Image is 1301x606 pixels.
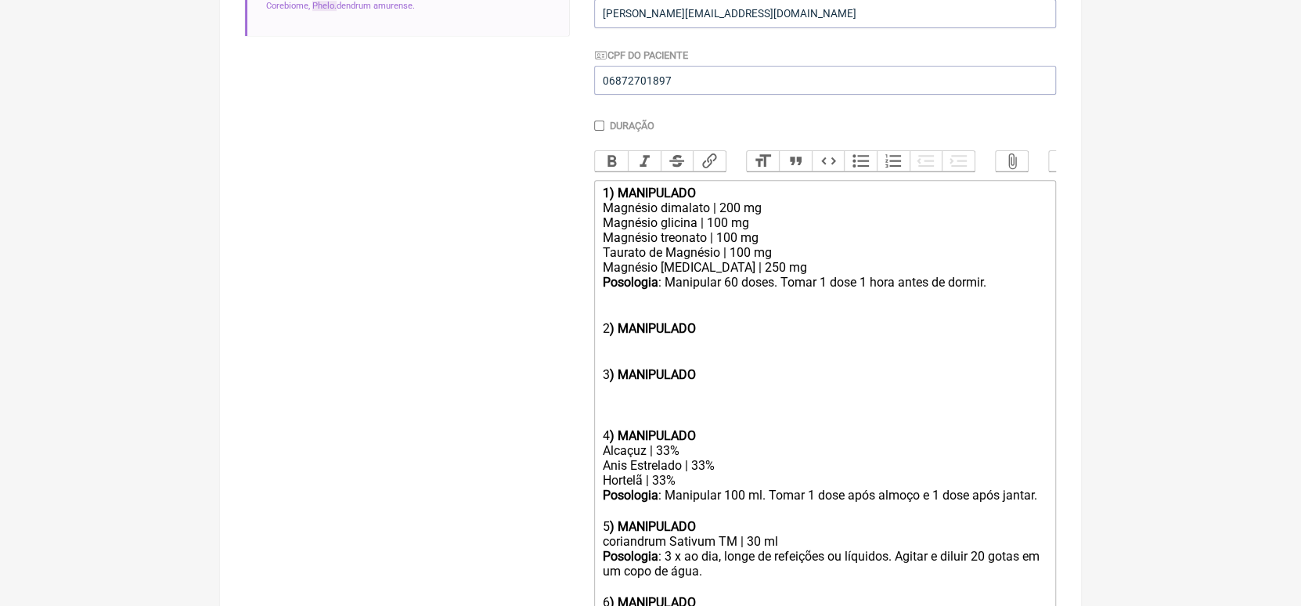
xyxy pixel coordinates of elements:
[603,290,1047,306] div: ㅤ
[603,519,1047,534] div: 5
[628,151,661,171] button: Italic
[603,230,1047,245] div: Magnésio treonato | 100 mg
[603,260,1047,275] div: Magnésio [MEDICAL_DATA] | 250 mg
[1049,151,1082,171] button: Undo
[910,151,942,171] button: Decrease Level
[693,151,726,171] button: Link
[603,458,1047,473] div: Anis Estrelado | 33%
[610,367,696,382] strong: ) MANIPULADO
[603,245,1047,260] div: Taurato de Magnésio | 100 mg
[603,382,1047,428] div: ㅤ
[266,1,310,11] span: Corebiome
[610,321,696,336] strong: ) MANIPULADO
[603,367,1047,382] div: 3
[996,151,1029,171] button: Attach Files
[610,519,696,534] strong: ) MANIPULADO
[603,306,1047,367] div: 2 ㅤ
[603,200,1047,215] div: Magnésio dimalato | 200 mg
[603,275,1047,290] div: : Manipular 60 doses. Tomar 1 dose 1 hora antes de dormir.
[603,488,1047,519] div: : Manipular 100 ml. Tomar 1 dose após almoço e 1 dose após jantar. ㅤ
[603,215,1047,230] div: Magnésio glicina | 100 mg
[747,151,780,171] button: Heading
[942,151,975,171] button: Increase Level
[812,151,845,171] button: Code
[603,473,1047,488] div: Hortelã | 33%
[603,275,658,290] strong: Posologia
[610,428,696,443] strong: ) MANIPULADO
[877,151,910,171] button: Numbers
[603,488,658,503] strong: Posologia
[595,151,628,171] button: Bold
[312,1,415,11] span: dendrum amurense
[603,428,1047,443] div: 4
[779,151,812,171] button: Quote
[603,186,696,200] strong: 1) MANIPULADO
[661,151,694,171] button: Strikethrough
[603,443,1047,458] div: Alcaçuz | 33%
[603,549,658,564] strong: Posologia
[603,534,1047,549] div: coriandrum Sativum TM | 30 ml
[312,1,337,11] span: Phelo
[594,49,688,61] label: CPF do Paciente
[844,151,877,171] button: Bullets
[610,120,654,132] label: Duração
